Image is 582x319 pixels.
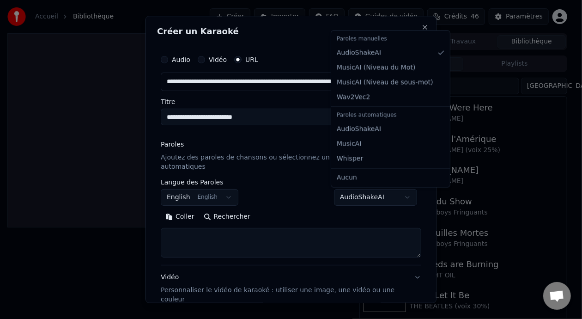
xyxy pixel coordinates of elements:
[337,154,363,163] span: Whisper
[337,78,433,87] span: MusicAI ( Niveau de sous-mot )
[337,92,370,102] span: Wav2Vec2
[337,48,381,57] span: AudioShakeAI
[337,173,357,182] span: Aucun
[337,124,381,134] span: AudioShakeAI
[333,33,448,46] div: Paroles manuelles
[333,109,448,122] div: Paroles automatiques
[337,63,415,72] span: MusicAI ( Niveau du Mot )
[337,139,362,148] span: MusicAI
